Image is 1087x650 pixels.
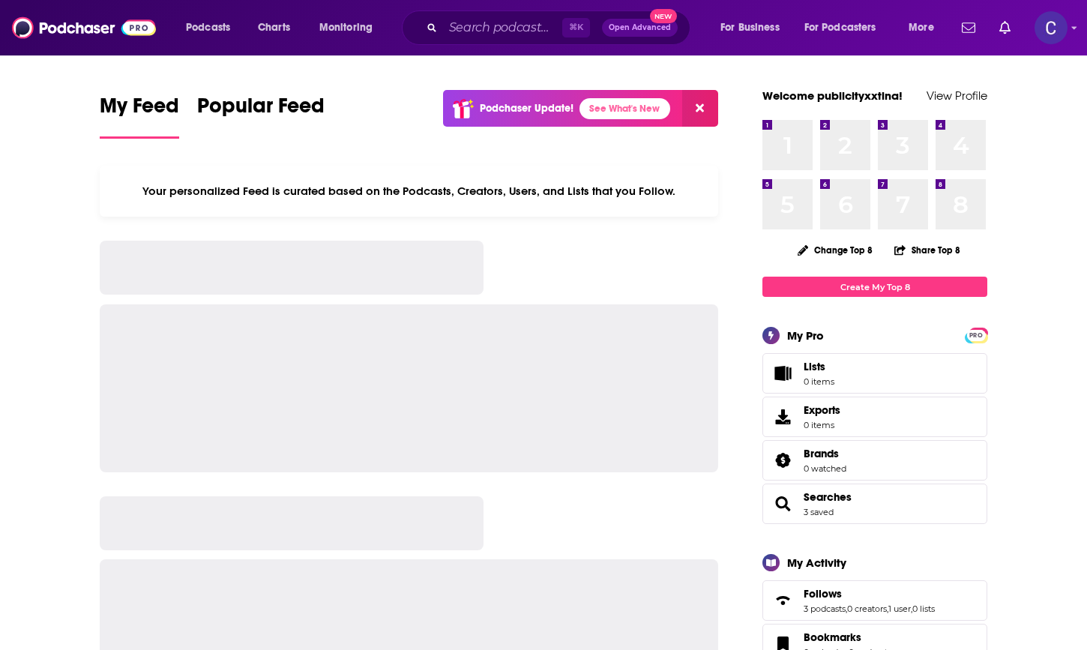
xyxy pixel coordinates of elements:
a: PRO [967,329,985,340]
span: Bookmarks [804,631,861,644]
span: Exports [804,403,840,417]
a: 0 creators [847,604,887,614]
a: Welcome publicityxxtina! [762,88,903,103]
a: Create My Top 8 [762,277,987,297]
button: Change Top 8 [789,241,882,259]
button: open menu [898,16,953,40]
span: More [909,17,934,38]
a: Exports [762,397,987,437]
button: open menu [710,16,798,40]
span: Lists [804,360,834,373]
input: Search podcasts, credits, & more... [443,16,562,40]
a: Follows [768,590,798,611]
span: , [911,604,912,614]
span: Follows [804,587,842,601]
button: Show profile menu [1035,11,1068,44]
span: , [887,604,888,614]
span: My Feed [100,93,179,127]
div: Your personalized Feed is curated based on the Podcasts, Creators, Users, and Lists that you Follow. [100,166,718,217]
span: 0 items [804,376,834,387]
a: Lists [762,353,987,394]
button: Share Top 8 [894,235,961,265]
a: Searches [804,490,852,504]
span: Brands [804,447,839,460]
a: 1 user [888,604,911,614]
button: open menu [309,16,392,40]
span: Podcasts [186,17,230,38]
span: Lists [768,363,798,384]
img: User Profile [1035,11,1068,44]
span: Exports [768,406,798,427]
a: 0 lists [912,604,935,614]
a: Charts [248,16,299,40]
button: Open AdvancedNew [602,19,678,37]
img: Podchaser - Follow, Share and Rate Podcasts [12,13,156,42]
span: For Business [720,17,780,38]
span: Logged in as publicityxxtina [1035,11,1068,44]
span: Lists [804,360,825,373]
a: Bookmarks [804,631,891,644]
span: Follows [762,580,987,621]
a: See What's New [579,98,670,119]
span: Monitoring [319,17,373,38]
span: Open Advanced [609,24,671,31]
div: My Activity [787,556,846,570]
span: For Podcasters [804,17,876,38]
p: Podchaser Update! [480,102,573,115]
a: Show notifications dropdown [993,15,1017,40]
a: Show notifications dropdown [956,15,981,40]
span: PRO [967,330,985,341]
span: Popular Feed [197,93,325,127]
span: Charts [258,17,290,38]
a: Popular Feed [197,93,325,139]
a: 3 saved [804,507,834,517]
a: 3 podcasts [804,604,846,614]
button: open menu [795,16,898,40]
span: Brands [762,440,987,481]
div: Search podcasts, credits, & more... [416,10,705,45]
span: New [650,9,677,23]
a: Follows [804,587,935,601]
span: Searches [762,484,987,524]
a: My Feed [100,93,179,139]
a: Searches [768,493,798,514]
a: 0 watched [804,463,846,474]
a: Brands [768,450,798,471]
span: 0 items [804,420,840,430]
button: open menu [175,16,250,40]
div: My Pro [787,328,824,343]
a: Brands [804,447,846,460]
a: View Profile [927,88,987,103]
span: , [846,604,847,614]
span: ⌘ K [562,18,590,37]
